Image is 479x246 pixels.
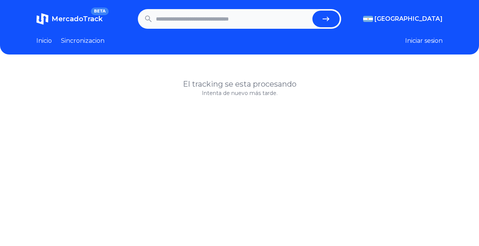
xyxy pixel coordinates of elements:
img: Argentina [363,16,373,22]
a: MercadoTrackBETA [36,13,103,25]
a: Inicio [36,36,52,45]
span: BETA [91,8,109,15]
button: Iniciar sesion [405,36,443,45]
img: MercadoTrack [36,13,48,25]
a: Sincronizacion [61,36,105,45]
h1: El tracking se esta procesando [36,79,443,89]
p: Intenta de nuevo más tarde. [36,89,443,97]
button: [GEOGRAPHIC_DATA] [363,14,443,23]
span: MercadoTrack [51,15,103,23]
span: [GEOGRAPHIC_DATA] [374,14,443,23]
